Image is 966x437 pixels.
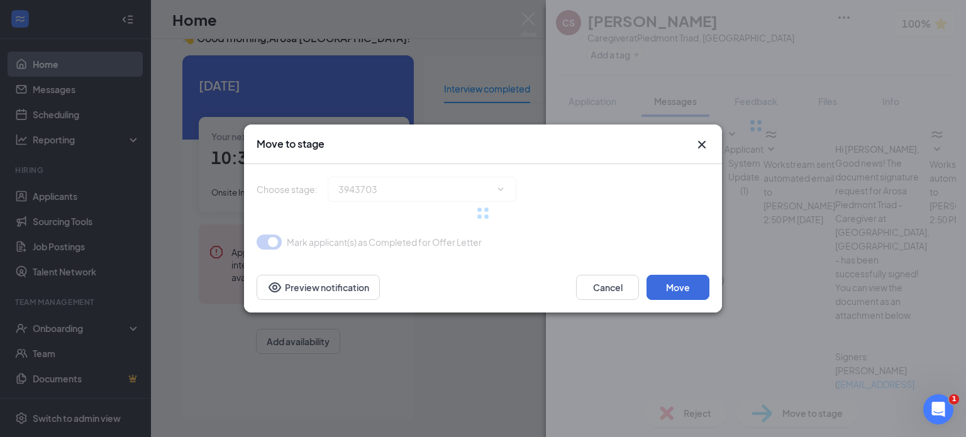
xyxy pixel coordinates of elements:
button: Preview notificationEye [257,275,380,300]
iframe: Intercom live chat [923,394,953,424]
h3: Move to stage [257,137,325,151]
button: Cancel [576,275,639,300]
button: Move [647,275,709,300]
span: 1 [949,394,959,404]
svg: Eye [267,280,282,295]
button: Close [694,137,709,152]
svg: Cross [694,137,709,152]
